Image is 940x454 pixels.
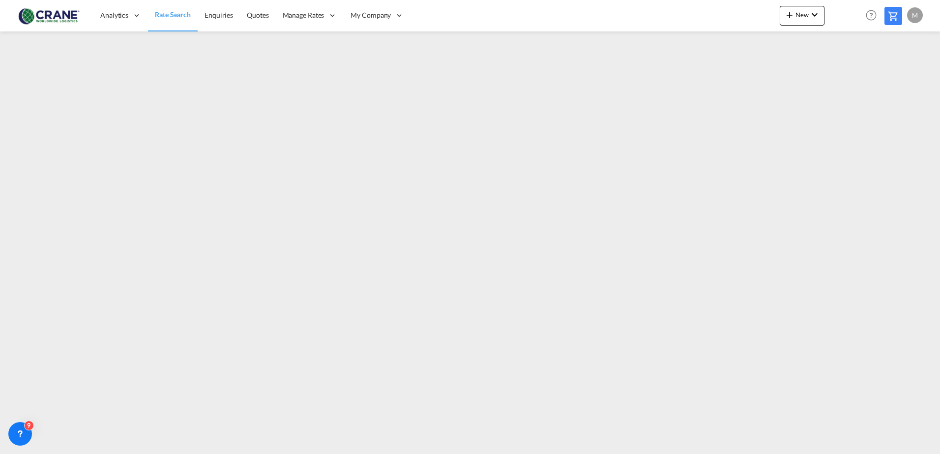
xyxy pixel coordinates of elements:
img: 374de710c13411efa3da03fd754f1635.jpg [15,4,81,27]
div: M [907,7,923,23]
span: Enquiries [205,11,233,19]
span: Help [863,7,880,24]
span: Quotes [247,11,268,19]
span: Analytics [100,10,128,20]
span: Manage Rates [283,10,324,20]
md-icon: icon-plus 400-fg [784,9,795,21]
md-icon: icon-chevron-down [809,9,821,21]
span: My Company [351,10,391,20]
span: Rate Search [155,10,191,19]
div: Help [863,7,884,25]
button: icon-plus 400-fgNewicon-chevron-down [780,6,824,26]
span: New [784,11,821,19]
